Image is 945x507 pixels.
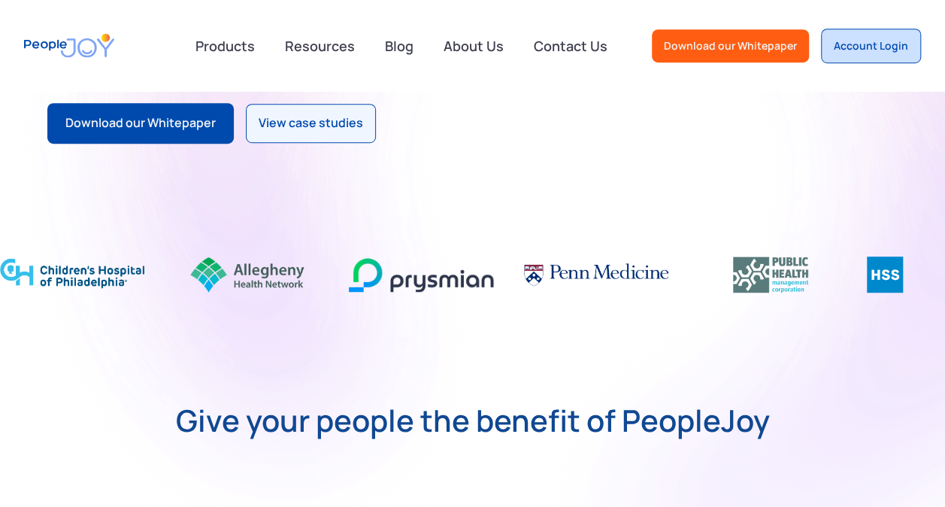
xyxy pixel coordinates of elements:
[435,29,513,62] a: About Us
[834,38,908,53] div: Account Login
[821,29,921,63] a: Account Login
[246,104,376,143] a: View case studies
[47,103,234,144] a: Download our Whitepaper
[65,114,216,133] div: Download our Whitepaper
[525,29,616,62] a: Contact Us
[664,38,797,53] div: Download our Whitepaper
[276,29,364,62] a: Resources
[176,405,770,436] strong: Give your people the benefit of PeopleJoy
[376,29,423,62] a: Blog
[259,114,363,133] div: View case studies
[652,29,809,62] a: Download our Whitepaper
